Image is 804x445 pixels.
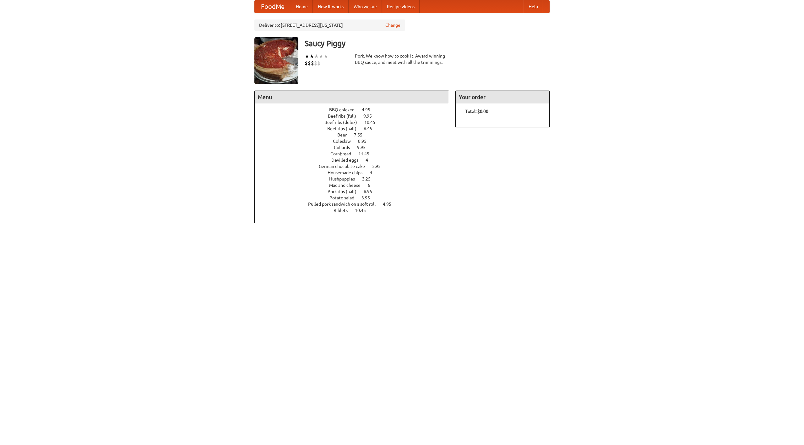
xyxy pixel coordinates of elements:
span: Cornbread [330,151,357,156]
li: ★ [319,53,323,60]
span: Beef ribs (full) [328,114,362,119]
li: $ [314,60,317,67]
span: 4.95 [362,107,377,112]
h3: Saucy Piggy [305,37,550,50]
li: ★ [305,53,309,60]
span: Devilled eggs [331,158,365,163]
a: Home [291,0,313,13]
a: Riblets 10.45 [334,208,378,213]
li: ★ [323,53,328,60]
span: 11.45 [358,151,376,156]
a: Beer 7.55 [337,132,374,137]
b: Total: $0.00 [465,109,488,114]
span: Beef ribs (half) [327,126,363,131]
h4: Your order [456,91,549,103]
li: $ [308,60,311,67]
span: Collards [334,145,356,150]
span: Beer [337,132,353,137]
span: Potato salad [329,195,361,200]
span: Hushpuppies [329,176,361,181]
a: Cornbread 11.45 [330,151,381,156]
a: Hushpuppies 3.25 [329,176,382,181]
a: Beef ribs (full) 9.95 [328,114,383,119]
span: 10.45 [364,120,382,125]
span: Mac and cheese [329,183,367,188]
h4: Menu [255,91,449,103]
span: Pulled pork sandwich on a soft roll [308,202,382,207]
li: ★ [314,53,319,60]
a: Pulled pork sandwich on a soft roll 4.95 [308,202,403,207]
a: Potato salad 3.95 [329,195,382,200]
span: 5.95 [372,164,387,169]
a: Pork ribs (half) 6.95 [328,189,384,194]
span: 4.95 [383,202,398,207]
li: $ [311,60,314,67]
a: Help [524,0,543,13]
div: Pork. We know how to cook it. Award-winning BBQ sauce, and meat with all the trimmings. [355,53,449,65]
a: Devilled eggs 4 [331,158,380,163]
span: Housemade chips [328,170,369,175]
img: angular.jpg [254,37,298,84]
span: 4 [366,158,374,163]
span: 10.45 [355,208,372,213]
li: $ [317,60,320,67]
span: 4 [370,170,378,175]
div: Deliver to: [STREET_ADDRESS][US_STATE] [254,19,405,31]
a: Mac and cheese 6 [329,183,382,188]
a: Beef ribs (delux) 10.45 [324,120,387,125]
a: Who we are [349,0,382,13]
a: German chocolate cake 5.95 [319,164,392,169]
a: Collards 9.95 [334,145,377,150]
span: 3.25 [362,176,377,181]
span: Coleslaw [333,139,357,144]
a: FoodMe [255,0,291,13]
span: 6 [368,183,377,188]
a: BBQ chicken 4.95 [329,107,382,112]
a: Recipe videos [382,0,420,13]
span: 7.55 [354,132,369,137]
a: How it works [313,0,349,13]
li: $ [305,60,308,67]
span: 6.45 [364,126,378,131]
span: 8.95 [358,139,373,144]
span: 9.95 [363,114,378,119]
a: Coleslaw 8.95 [333,139,378,144]
span: BBQ chicken [329,107,361,112]
a: Housemade chips 4 [328,170,384,175]
span: 9.95 [357,145,372,150]
span: 6.95 [364,189,378,194]
li: ★ [309,53,314,60]
span: Pork ribs (half) [328,189,363,194]
a: Change [385,22,400,28]
a: Beef ribs (half) 6.45 [327,126,384,131]
span: 3.95 [361,195,376,200]
span: German chocolate cake [319,164,371,169]
span: Beef ribs (delux) [324,120,363,125]
span: Riblets [334,208,354,213]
